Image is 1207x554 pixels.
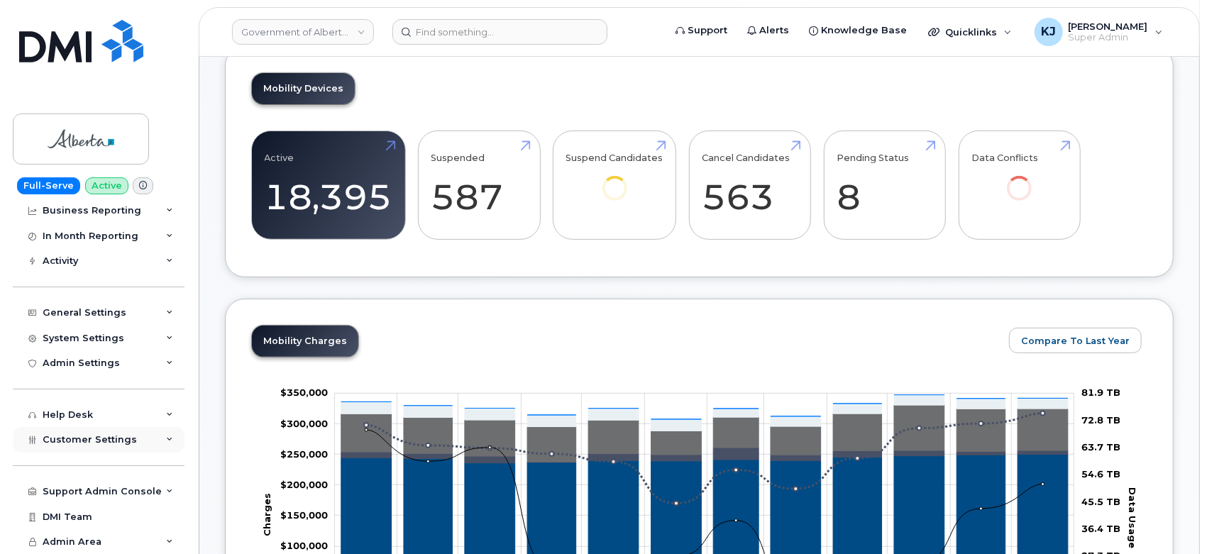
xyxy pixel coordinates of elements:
g: $0 [280,479,328,490]
span: KJ [1041,23,1056,40]
tspan: 54.6 TB [1081,469,1120,480]
g: Features [341,395,1068,431]
tspan: Charges [260,493,272,536]
tspan: 45.5 TB [1081,496,1120,507]
tspan: Data Usage [1127,488,1138,549]
g: $0 [280,509,328,521]
g: $0 [280,418,328,429]
a: Pending Status 8 [837,138,932,232]
tspan: 63.7 TB [1081,442,1120,453]
span: Support [688,23,727,38]
g: $0 [280,387,328,399]
g: $0 [280,448,328,460]
button: Compare To Last Year [1009,328,1142,353]
tspan: $150,000 [280,509,328,521]
a: Alerts [737,16,799,45]
span: Alerts [759,23,789,38]
a: Suspended 587 [431,138,527,232]
a: Knowledge Base [799,16,917,45]
span: Quicklinks [945,26,997,38]
tspan: $100,000 [280,541,328,552]
div: Quicklinks [918,18,1022,46]
g: Roaming [341,448,1068,464]
span: Compare To Last Year [1021,334,1130,348]
g: Data [341,405,1068,462]
span: [PERSON_NAME] [1069,21,1148,32]
input: Find something... [392,19,607,45]
tspan: 36.4 TB [1081,523,1120,535]
a: Suspend Candidates [566,138,663,220]
a: Government of Alberta (GOA) [232,19,374,45]
tspan: $250,000 [280,448,328,460]
tspan: $350,000 [280,387,328,399]
a: Support [666,16,737,45]
div: Kobe Justice [1025,18,1173,46]
a: Data Conflicts [971,138,1067,220]
g: $0 [280,541,328,552]
tspan: 81.9 TB [1081,387,1120,399]
tspan: $300,000 [280,418,328,429]
a: Active 18,395 [265,138,392,232]
tspan: $200,000 [280,479,328,490]
a: Mobility Charges [252,326,358,357]
tspan: 72.8 TB [1081,414,1120,426]
a: Mobility Devices [252,73,355,104]
a: Cancel Candidates 563 [702,138,798,232]
span: Super Admin [1069,32,1148,43]
span: Knowledge Base [821,23,907,38]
